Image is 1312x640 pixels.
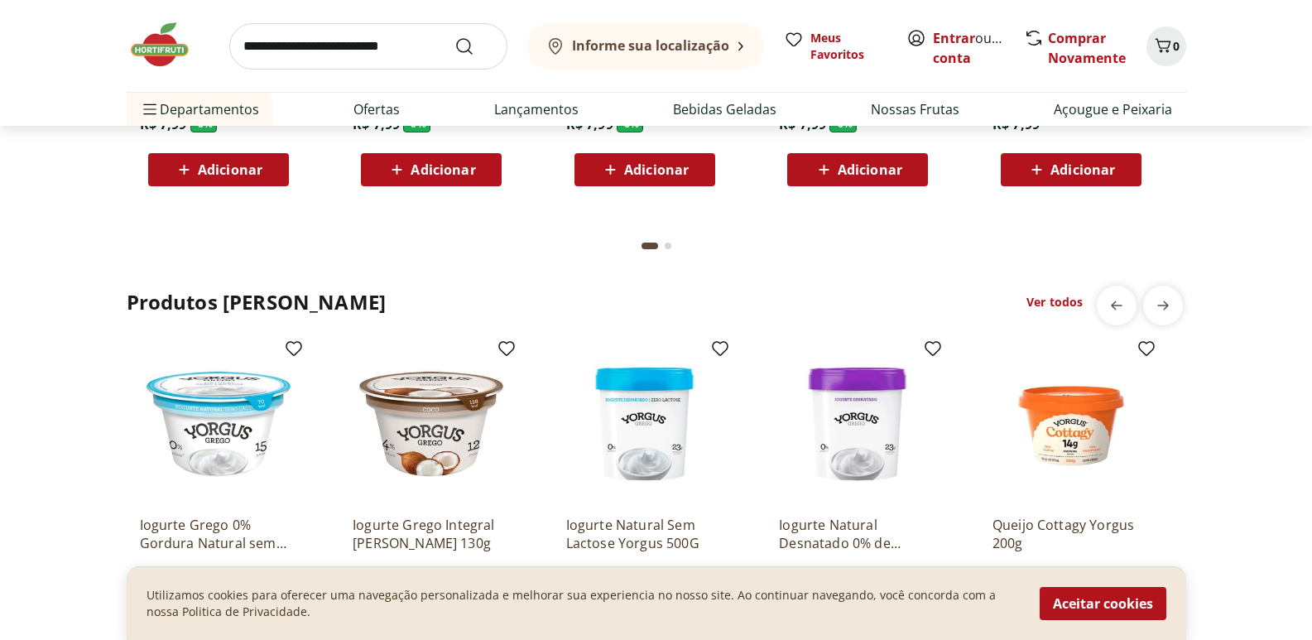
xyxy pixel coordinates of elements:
span: Adicionar [198,163,262,176]
a: Comprar Novamente [1048,29,1126,67]
img: Iogurte Natural Desnatado 0% de Gordura Yorgus 500G [779,345,936,503]
button: Menu [140,89,160,129]
a: Iogurte Natural Desnatado 0% de Gordura Yorgus 500G [779,516,936,552]
button: Current page from fs-carousel [638,226,661,266]
a: Bebidas Geladas [673,99,776,119]
span: Adicionar [838,163,902,176]
button: Go to page 2 from fs-carousel [661,226,675,266]
h2: Produtos [PERSON_NAME] [127,289,387,315]
span: Adicionar [1050,163,1115,176]
a: Queijo Cottagy Yorgus 200g [992,516,1150,552]
a: Ver todos [1026,294,1083,310]
a: Nossas Frutas [871,99,959,119]
button: Adicionar [148,153,289,186]
span: 0 [1173,38,1180,54]
span: Departamentos [140,89,259,129]
a: Iogurte Natural Sem Lactose Yorgus 500G [566,516,723,552]
a: Iogurte Grego Integral [PERSON_NAME] 130g [353,516,510,552]
button: next [1143,286,1183,325]
span: Adicionar [624,163,689,176]
img: Iogurte Grego 0% Gordura Natural sem Lactose Yorgus 130g [140,345,297,503]
img: Iogurte Natural Sem Lactose Yorgus 500G [566,345,723,503]
input: search [229,23,507,70]
span: Meus Favoritos [810,30,887,63]
button: Adicionar [574,153,715,186]
button: Adicionar [787,153,928,186]
a: Lançamentos [494,99,579,119]
img: Queijo Cottagy Yorgus 200g [992,345,1150,503]
button: Adicionar [361,153,502,186]
a: Iogurte Grego 0% Gordura Natural sem Lactose Yorgus 130g [140,516,297,552]
p: Utilizamos cookies para oferecer uma navegação personalizada e melhorar sua experiencia no nosso ... [147,587,1020,620]
img: Hortifruti [127,20,209,70]
img: Iogurte Grego Integral Coco Yorgus 130g [353,345,510,503]
a: Meus Favoritos [784,30,887,63]
button: Submit Search [454,36,494,56]
button: Carrinho [1146,26,1186,66]
a: Entrar [933,29,975,47]
a: Ofertas [353,99,400,119]
button: Informe sua localização [527,23,764,70]
button: Adicionar [1001,153,1141,186]
button: Aceitar cookies [1040,587,1166,620]
a: Criar conta [933,29,1024,67]
span: ou [933,28,1007,68]
b: Informe sua localização [572,36,729,55]
span: Adicionar [411,163,475,176]
button: previous [1097,286,1137,325]
a: Açougue e Peixaria [1054,99,1172,119]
